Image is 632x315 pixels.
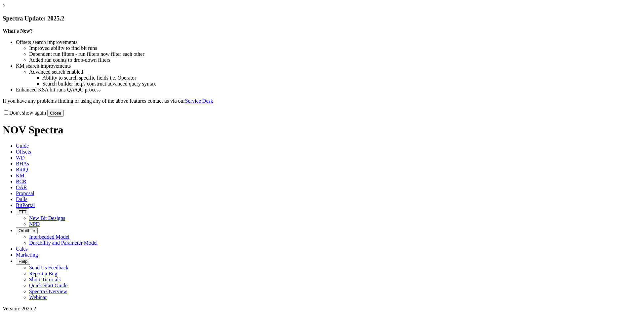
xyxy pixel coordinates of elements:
li: Search builder helps construct advanced query syntax [42,81,629,87]
a: Durability and Parameter Model [29,240,98,246]
h3: Spectra Update: 2025.2 [3,15,629,22]
li: Advanced search enabled [29,69,629,75]
li: Improved ability to find bit runs [29,45,629,51]
a: Spectra Overview [29,289,67,294]
span: OrbitLite [19,228,35,233]
input: Don't show again [4,110,8,115]
span: Offsets [16,149,31,155]
span: Calcs [16,246,28,252]
a: Send Us Feedback [29,265,68,270]
a: Interbedded Model [29,234,69,240]
div: Version: 2025.2 [3,306,629,312]
span: FTT [19,209,26,214]
li: Offsets search improvements [16,39,629,45]
a: Webinar [29,295,47,300]
strong: What's New? [3,28,33,34]
span: BCR [16,179,26,184]
label: Don't show again [3,110,46,116]
span: BitIQ [16,167,28,172]
span: OAR [16,185,27,190]
h1: NOV Spectra [3,124,629,136]
span: BitPortal [16,202,35,208]
li: Enhanced KSA bit runs QA/QC process [16,87,629,93]
a: NPD [29,221,40,227]
a: Short Tutorials [29,277,61,282]
span: Help [19,259,27,264]
span: Marketing [16,252,38,258]
span: WD [16,155,25,160]
li: Ability to search specific fields i.e. Operator [42,75,629,81]
a: New Bit Designs [29,215,65,221]
a: Report a Bug [29,271,57,276]
a: Service Desk [185,98,213,104]
li: Dependent run filters - run filters now filter each other [29,51,629,57]
span: Proposal [16,191,34,196]
a: × [3,3,6,8]
span: Dulls [16,196,27,202]
li: Added run counts to drop-down filters [29,57,629,63]
span: Guide [16,143,29,149]
a: Quick Start Guide [29,283,67,288]
li: KM search improvements [16,63,629,69]
span: BHAs [16,161,29,166]
button: Close [47,110,64,117]
p: If you have any problems finding or using any of the above features contact us via our [3,98,629,104]
span: KM [16,173,24,178]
